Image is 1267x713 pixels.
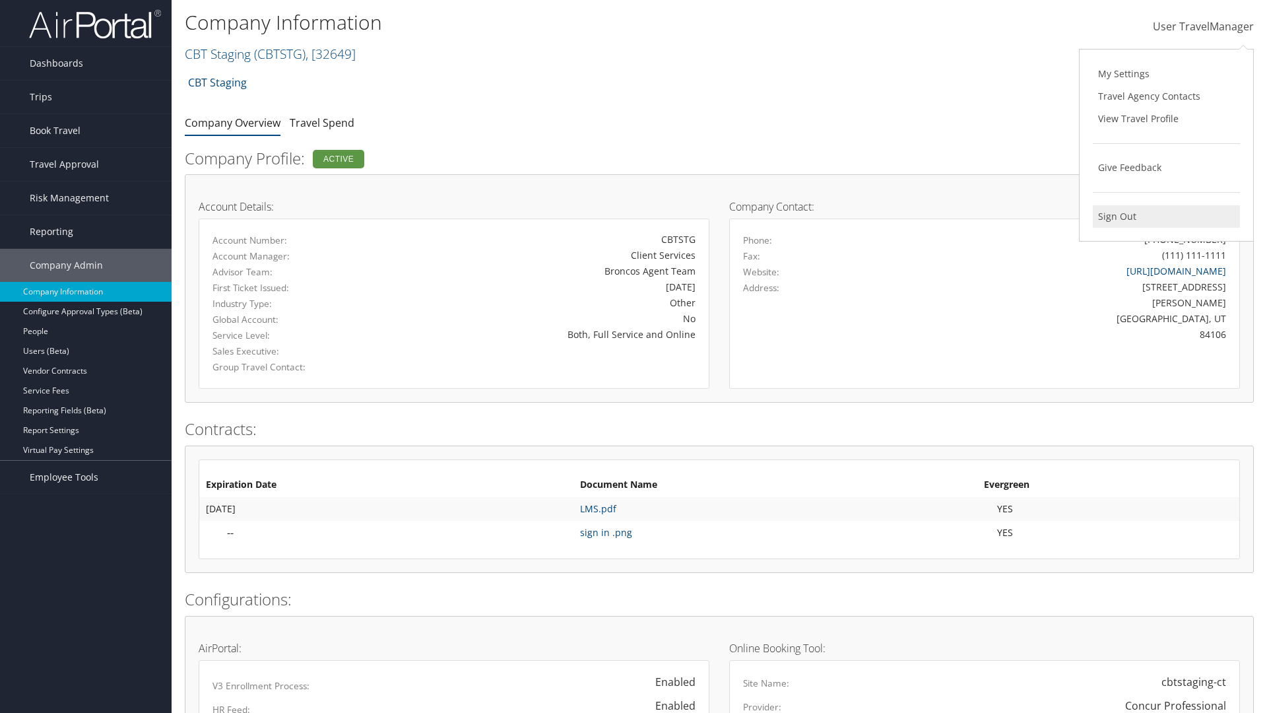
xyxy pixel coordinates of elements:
[212,345,360,358] label: Sales Executive:
[1161,674,1226,690] div: cbtstaging-ct
[199,497,573,521] td: [DATE]
[212,234,360,247] label: Account Number:
[212,329,360,342] label: Service Level:
[199,201,709,212] h4: Account Details:
[30,215,73,248] span: Reporting
[984,502,1013,522] span: YES
[313,150,364,168] div: Active
[1153,19,1254,34] span: User TravelManager
[977,473,1239,497] th: Evergreen
[1153,7,1254,48] a: User TravelManager
[1093,85,1240,108] a: Travel Agency Contacts
[254,45,306,63] span: ( CBTSTG )
[185,116,280,130] a: Company Overview
[212,250,360,263] label: Account Manager:
[380,264,696,278] div: Broncos Agent Team
[984,526,1013,545] span: YES
[212,297,360,310] label: Industry Type:
[212,265,360,279] label: Advisor Team:
[212,313,360,326] label: Global Account:
[1126,265,1226,277] a: [URL][DOMAIN_NAME]
[869,327,1227,341] div: 84106
[743,250,760,263] label: Fax:
[30,249,103,282] span: Company Admin
[380,312,696,325] div: No
[30,148,99,181] span: Travel Approval
[380,248,696,262] div: Client Services
[1093,205,1240,228] a: Sign Out
[743,234,772,247] label: Phone:
[30,47,83,80] span: Dashboards
[185,45,356,63] a: CBT Staging
[1162,248,1226,262] div: (111) 111-1111
[869,280,1227,294] div: [STREET_ADDRESS]
[30,182,109,215] span: Risk Management
[573,473,977,497] th: Document Name
[580,502,616,515] a: LMS.pdf
[185,418,1254,440] h2: Contracts:
[185,9,897,36] h1: Company Information
[185,147,891,170] h2: Company Profile:
[380,327,696,341] div: Both, Full Service and Online
[290,116,354,130] a: Travel Spend
[212,679,309,693] label: V3 Enrollment Process:
[306,45,356,63] span: , [ 32649 ]
[30,81,52,114] span: Trips
[380,232,696,246] div: CBTSTG
[188,69,247,96] a: CBT Staging
[1093,156,1240,179] a: Give Feedback
[743,265,779,279] label: Website:
[30,461,98,494] span: Employee Tools
[212,281,360,294] label: First Ticket Issued:
[29,9,161,40] img: airportal-logo.png
[199,643,709,654] h4: AirPortal:
[212,360,360,374] label: Group Travel Contact:
[1093,63,1240,85] a: My Settings
[30,114,81,147] span: Book Travel
[729,201,1240,212] h4: Company Contact:
[199,473,573,497] th: Expiration Date
[227,526,234,540] span: --
[743,677,789,690] label: Site Name:
[729,643,1240,654] h4: Online Booking Tool:
[869,296,1227,310] div: [PERSON_NAME]
[743,281,779,294] label: Address:
[380,280,696,294] div: [DATE]
[1093,108,1240,130] a: View Travel Profile
[380,296,696,310] div: Other
[869,312,1227,325] div: [GEOGRAPHIC_DATA], UT
[642,674,696,690] div: Enabled
[580,526,632,539] a: sign in .png
[185,588,1254,611] h2: Configurations:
